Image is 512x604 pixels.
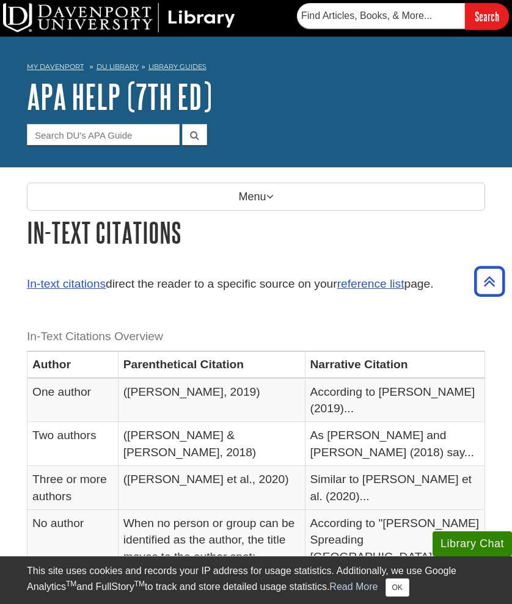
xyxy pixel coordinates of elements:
a: My Davenport [27,62,84,72]
input: Search DU's APA Guide [27,124,180,145]
button: Library Chat [433,531,512,556]
a: Read More [329,581,378,592]
p: Menu [27,183,485,211]
caption: In-Text Citations Overview [27,323,485,351]
td: Similar to [PERSON_NAME] et al. (2020)... [305,466,485,510]
td: ([PERSON_NAME] & [PERSON_NAME], 2018) [118,422,305,466]
td: ([PERSON_NAME], 2019) [118,378,305,422]
input: Search [465,3,509,29]
a: DU Library [97,62,139,71]
a: Back to Top [470,273,509,289]
a: APA Help (7th Ed) [27,78,212,115]
img: DU Library [3,3,235,32]
td: According to [PERSON_NAME] (2019)... [305,378,485,422]
td: As [PERSON_NAME] and [PERSON_NAME] (2018) say... [305,422,485,466]
div: This site uses cookies and records your IP address for usage statistics. Additionally, we use Goo... [27,564,485,597]
input: Find Articles, Books, & More... [297,3,465,29]
th: Author [27,351,119,378]
form: Searches DU Library's articles, books, and more [297,3,509,29]
p: direct the reader to a specific source on your page. [27,275,485,293]
sup: TM [66,580,76,588]
td: ([PERSON_NAME] et al., 2020) [118,466,305,510]
th: Parenthetical Citation [118,351,305,378]
nav: breadcrumb [27,59,485,78]
td: Two authors [27,422,119,466]
th: Narrative Citation [305,351,485,378]
a: Library Guides [148,62,207,71]
td: One author [27,378,119,422]
a: reference list [337,277,404,290]
td: Three or more authors [27,466,119,510]
sup: TM [134,580,145,588]
a: In-text citations [27,277,106,290]
h1: In-Text Citations [27,217,485,248]
button: Close [386,578,409,597]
